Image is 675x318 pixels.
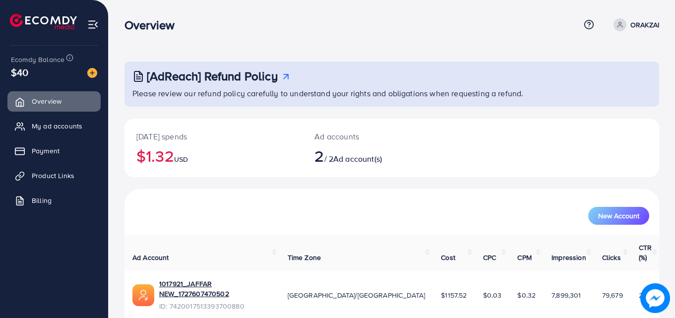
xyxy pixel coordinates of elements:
[288,290,426,300] span: [GEOGRAPHIC_DATA]/[GEOGRAPHIC_DATA]
[314,146,425,165] h2: / 2
[159,301,272,311] span: ID: 7420017513393700880
[640,283,670,313] img: image
[7,116,101,136] a: My ad accounts
[610,18,659,31] a: ORAKZAI
[552,290,581,300] span: 7,899,301
[602,290,623,300] span: 79,679
[598,212,639,219] span: New Account
[483,253,496,262] span: CPC
[7,141,101,161] a: Payment
[124,18,183,32] h3: Overview
[32,195,52,205] span: Billing
[483,290,502,300] span: $0.03
[87,19,99,30] img: menu
[517,290,536,300] span: $0.32
[639,243,652,262] span: CTR (%)
[87,68,97,78] img: image
[639,290,653,300] span: 2.39
[136,146,291,165] h2: $1.32
[32,96,61,106] span: Overview
[10,14,77,29] img: logo
[7,91,101,111] a: Overview
[132,253,169,262] span: Ad Account
[441,253,455,262] span: Cost
[314,144,324,167] span: 2
[333,153,382,164] span: Ad account(s)
[136,130,291,142] p: [DATE] spends
[588,207,649,225] button: New Account
[11,65,28,79] span: $40
[32,121,82,131] span: My ad accounts
[132,284,154,306] img: ic-ads-acc.e4c84228.svg
[132,87,653,99] p: Please review our refund policy carefully to understand your rights and obligations when requesti...
[174,154,188,164] span: USD
[159,279,272,299] a: 1017921_JAFFAR NEW_1727607470502
[7,166,101,186] a: Product Links
[517,253,531,262] span: CPM
[32,171,74,181] span: Product Links
[288,253,321,262] span: Time Zone
[11,55,64,64] span: Ecomdy Balance
[441,290,467,300] span: $1157.52
[314,130,425,142] p: Ad accounts
[7,191,101,210] a: Billing
[630,19,659,31] p: ORAKZAI
[147,69,278,83] h3: [AdReach] Refund Policy
[602,253,621,262] span: Clicks
[32,146,60,156] span: Payment
[552,253,586,262] span: Impression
